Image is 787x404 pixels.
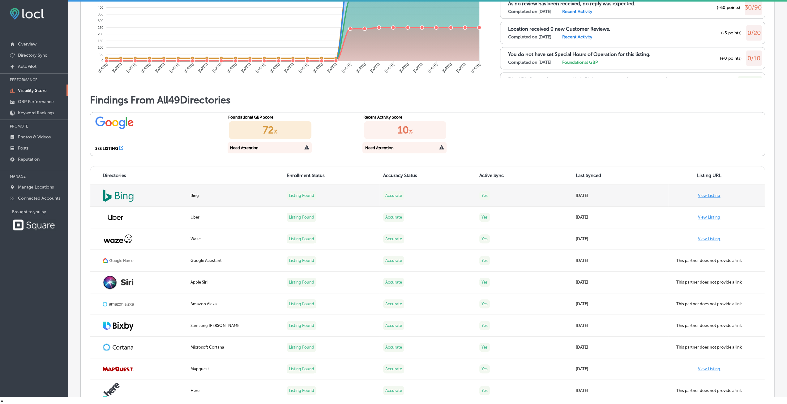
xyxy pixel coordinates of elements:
tspan: 150 [98,39,103,42]
label: Recent Activity [562,34,592,40]
label: Completed on [DATE] [508,60,551,65]
tspan: [DATE] [197,62,209,73]
tspan: [DATE] [341,62,352,73]
label: Yes [479,364,490,373]
a: View Listing [698,237,720,241]
label: Listing Found [287,386,316,395]
a: View Listing [698,367,720,371]
label: Yes [479,386,490,395]
div: Mapquest [190,367,280,371]
p: Directory Sync [18,53,47,58]
p: Connected Accounts [18,196,60,201]
label: Accurate [383,364,404,373]
div: Foundational GBP Score [228,115,350,119]
td: [DATE] [572,293,669,315]
img: Square [12,219,55,231]
tspan: [DATE] [370,62,381,73]
label: Yes [479,321,490,330]
tspan: [DATE] [470,62,481,73]
tspan: [DATE] [269,62,280,73]
label: Yes [479,256,490,265]
tspan: [DATE] [355,62,366,73]
img: uber.png [103,210,128,225]
img: waze.png [103,234,134,244]
th: Directories [90,166,187,185]
img: Bixby.png [103,320,134,331]
label: Yes [479,343,490,352]
label: Yes [479,191,490,200]
td: [DATE] [572,337,669,358]
div: Waze [190,237,280,241]
p: Reputation [18,157,40,162]
tspan: [DATE] [441,62,453,73]
tspan: [DATE] [140,62,152,73]
p: Overview [18,41,36,47]
span: % [274,129,277,135]
label: Accurate [383,321,404,330]
label: Accurate [383,299,404,308]
label: Listing Found [287,256,316,265]
label: Listing Found [287,364,316,373]
tspan: [DATE] [456,62,467,73]
div: Samsung [PERSON_NAME] [190,323,280,328]
span: 0/10 [747,54,760,62]
tspan: 100 [98,46,103,49]
tspan: [DATE] [413,62,424,73]
p: Brought to you by [12,210,68,214]
label: This partner does not provide a link [676,345,742,350]
div: Google Assistant [190,258,280,263]
label: This partner does not provide a link [676,280,742,285]
tspan: [DATE] [183,62,195,73]
div: Here [190,388,280,393]
p: You do not have set Special Hours of Operation for this listing. [508,51,650,57]
p: Posts [18,146,28,151]
p: Visibility Score [18,88,47,93]
p: Photos & Videos [18,134,51,140]
tspan: [DATE] [312,62,323,73]
label: Accurate [383,278,404,287]
div: Need Attention [365,146,393,150]
td: [DATE] [572,185,669,206]
span: 30/90 [745,4,762,11]
span: (+0 points) [720,56,742,61]
img: Siri-logo.png [103,275,134,289]
p: GBP Performance [18,99,54,104]
label: Foundational GBP [562,60,598,65]
div: 10 [364,121,447,139]
label: Yes [479,213,490,222]
a: View Listing [698,193,720,198]
label: Accurate [383,343,404,352]
img: google-home.png [103,257,134,264]
div: Bing [190,193,280,198]
tspan: [DATE] [97,62,109,73]
label: Completed on [DATE] [508,9,551,14]
label: This partner does not provide a link [676,388,742,393]
tspan: [DATE] [255,62,266,73]
p: 50 of 50 directories are enrolled; 50 have accurate data or are synced. [508,77,668,83]
tspan: [DATE] [154,62,166,73]
label: Accurate [383,191,404,200]
td: [DATE] [572,380,669,402]
label: Completed on [DATE] [508,34,551,40]
label: Accurate [383,213,404,222]
th: Accuracy Status [379,166,476,185]
tspan: [DATE] [284,62,295,73]
img: mapquest.png [103,367,134,371]
img: bing_Jjgns0f.png [103,189,134,202]
tspan: 200 [98,32,103,36]
th: Listing URL [668,166,765,185]
img: cortana-logo.png [103,343,134,351]
label: This partner does not provide a link [676,302,742,306]
label: Recent Activity [562,9,592,14]
img: google.png [95,115,134,130]
label: Listing Found [287,343,316,352]
span: % [409,129,413,135]
div: Amazon Alexa [190,302,280,306]
tspan: [DATE] [398,62,409,73]
label: Yes [479,234,490,243]
tspan: [DATE] [298,62,309,73]
td: [DATE] [572,315,669,337]
tspan: [DATE] [240,62,252,73]
tspan: 350 [98,12,103,16]
img: amazon-alexa.png [103,301,134,307]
